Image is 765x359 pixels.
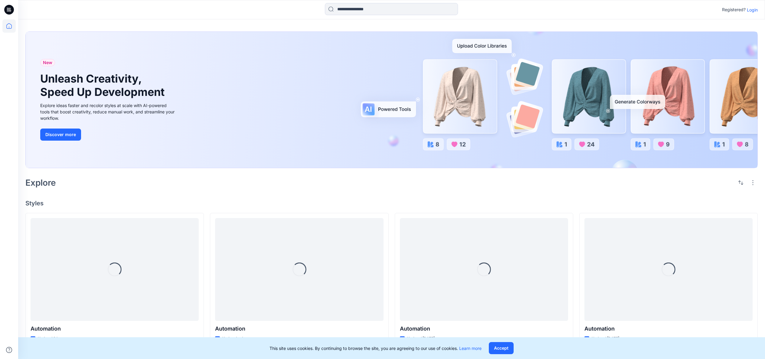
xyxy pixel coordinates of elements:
h4: Styles [25,200,758,207]
p: Automation [584,325,753,333]
p: Updated [DATE] [407,335,435,342]
h2: Explore [25,178,56,188]
p: Registered? [722,6,746,13]
p: Updated [DATE] [592,335,619,342]
div: Explore ideas faster and recolor styles at scale with AI-powered tools that boost creativity, red... [40,102,176,121]
p: Updated a day ago [222,335,255,342]
a: Discover more [40,129,176,141]
button: Discover more [40,129,81,141]
p: Automation [215,325,383,333]
p: Automation [400,325,568,333]
span: New [43,59,52,66]
p: This site uses cookies. By continuing to browse the site, you are agreeing to our use of cookies. [270,345,482,351]
p: Automation [31,325,199,333]
button: Accept [489,342,514,354]
p: Updated 3 hours ago [38,335,74,342]
h1: Unleash Creativity, Speed Up Development [40,72,167,98]
a: Learn more [459,346,482,351]
p: Login [747,7,758,13]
